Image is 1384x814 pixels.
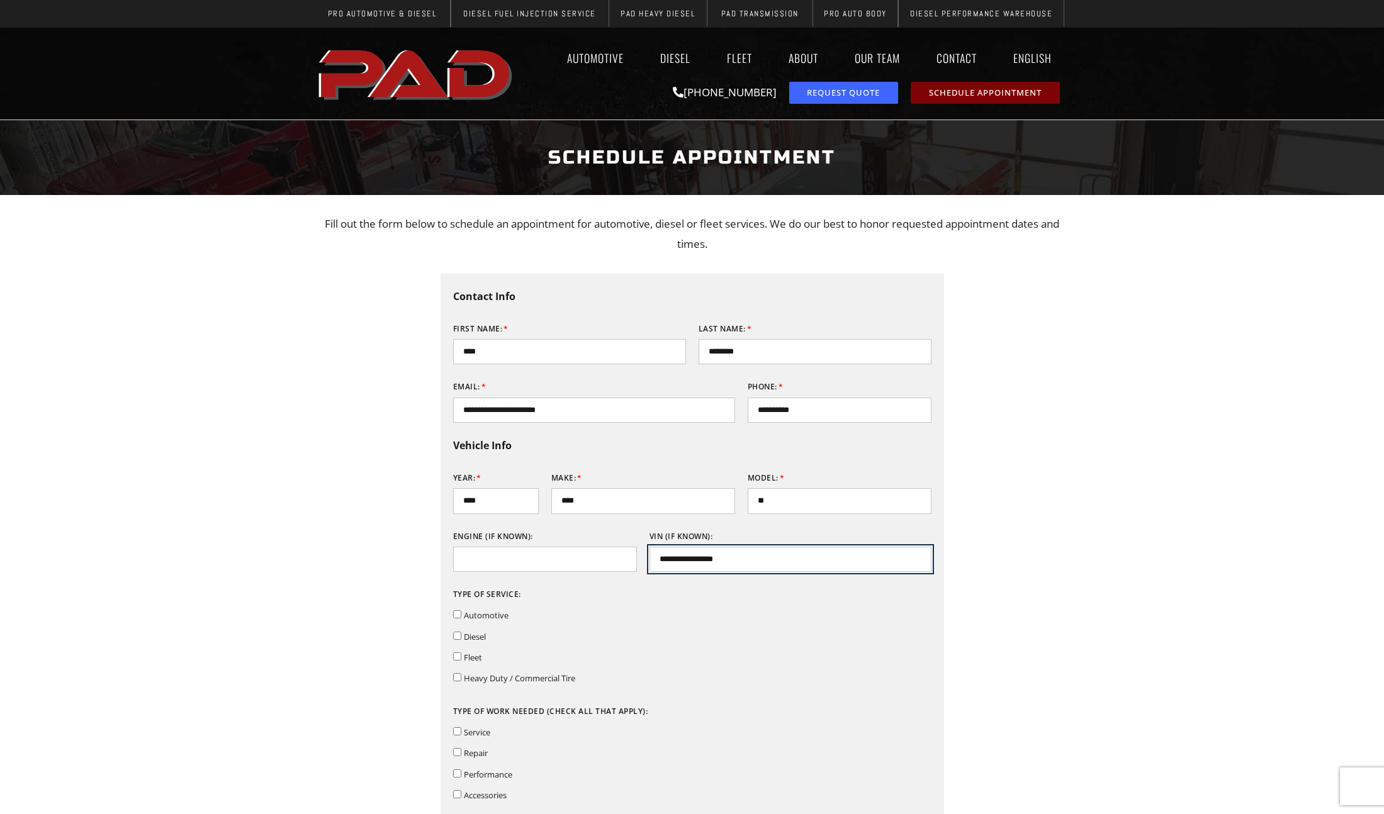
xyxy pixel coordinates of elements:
span: Diesel Fuel Injection Service [463,9,596,18]
a: About [777,43,830,72]
label: Repair [464,747,488,759]
a: Diesel [648,43,702,72]
a: pro automotive and diesel home page [315,40,519,108]
span: Pro Automotive & Diesel [328,9,437,18]
label: Automotive [464,610,509,621]
a: schedule repair or service appointment [911,82,1060,104]
h1: Schedule Appointment [321,134,1064,181]
label: Last Name: [699,319,752,339]
a: English [1001,43,1070,72]
b: Contact Info [453,289,515,303]
span: PAD Transmission [721,9,799,18]
label: Make: [551,468,582,488]
span: Request Quote [807,89,880,97]
label: Heavy Duty / Commercial Tire [464,672,575,684]
a: request a service or repair quote [789,82,898,104]
a: Our Team [843,43,912,72]
span: PAD Heavy Diesel [621,9,695,18]
label: Service [464,727,490,738]
label: Year: [453,468,481,488]
label: Diesel [464,631,486,642]
label: Type of Service: [453,584,521,605]
b: Vehicle Info [453,438,512,452]
label: First Name: [453,319,509,339]
span: Schedule Appointment [929,89,1042,97]
p: Fill out the form below to schedule an appointment for automotive, diesel or fleet services. We d... [321,214,1064,255]
span: Pro Auto Body [824,9,887,18]
label: Type of work needed (check all that apply): [453,701,648,722]
label: Phone: [748,377,784,397]
a: Contact [925,43,989,72]
a: Automotive [555,43,636,72]
label: Engine (if known): [453,527,533,547]
label: Model: [748,468,785,488]
span: Diesel Performance Warehouse [910,9,1052,18]
label: Performance [464,769,512,780]
img: The image shows the word "PAD" in bold, red, uppercase letters with a slight shadow effect. [315,40,519,108]
label: Email: [453,377,487,397]
a: Fleet [715,43,764,72]
label: VIN (if known): [650,527,713,547]
label: Accessories [464,789,507,801]
label: Fleet [464,652,482,663]
a: [PHONE_NUMBER] [673,85,777,99]
nav: Menu [519,43,1070,72]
